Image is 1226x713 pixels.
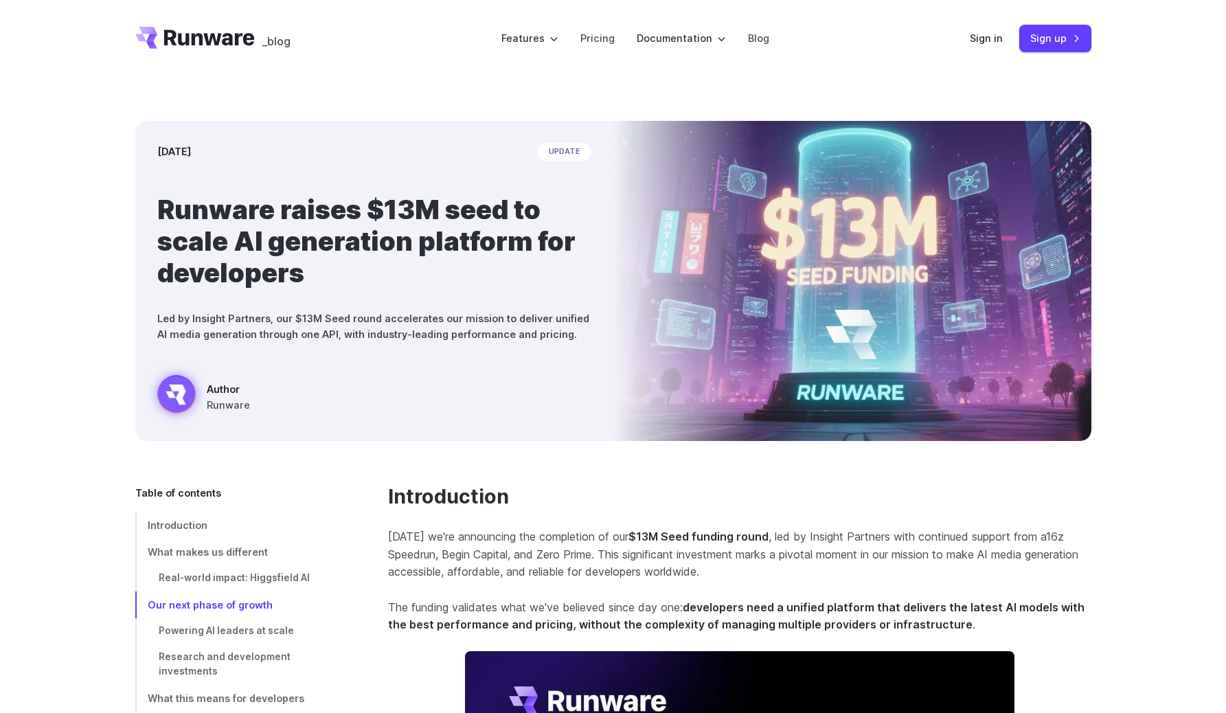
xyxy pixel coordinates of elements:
[388,485,509,509] a: Introduction
[157,375,250,419] a: Futuristic city scene with neon lights showing Runware announcement of $13M seed funding in large...
[157,144,191,159] time: [DATE]
[135,618,344,644] a: Powering AI leaders at scale
[207,381,250,397] span: Author
[135,565,344,591] a: Real-world impact: Higgsfield AI
[159,572,310,583] span: Real-world impact: Higgsfield AI
[262,27,291,49] a: _blog
[148,692,304,704] span: What this means for developers
[580,30,615,46] a: Pricing
[637,30,726,46] label: Documentation
[748,30,769,46] a: Blog
[135,685,344,712] a: What this means for developers
[148,546,268,558] span: What makes us different
[388,599,1091,634] p: The funding validates what we've believed since day one: .
[157,194,591,288] h1: Runware raises $13M seed to scale AI generation platform for developers
[148,599,273,611] span: Our next phase of growth
[135,644,344,686] a: Research and development investments
[388,600,1085,632] strong: developers need a unified platform that delivers the latest AI models with the best performance a...
[135,485,221,501] span: Table of contents
[538,143,591,161] span: update
[135,512,344,539] a: Introduction
[388,528,1091,581] p: [DATE] we're announcing the completion of our , led by Insight Partners with continued support fr...
[1019,25,1091,52] a: Sign up
[157,310,591,342] p: Led by Insight Partners, our $13M Seed round accelerates our mission to deliver unified AI media ...
[262,36,291,47] span: _blog
[159,651,291,677] span: Research and development investments
[970,30,1003,46] a: Sign in
[159,625,294,636] span: Powering AI leaders at scale
[501,30,558,46] label: Features
[135,539,344,565] a: What makes us different
[135,591,344,618] a: Our next phase of growth
[613,121,1091,441] img: Futuristic city scene with neon lights showing Runware announcement of $13M seed funding in large...
[207,397,250,413] span: Runware
[148,519,207,531] span: Introduction
[628,530,769,543] strong: $13M Seed funding round
[135,27,255,49] a: Go to /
